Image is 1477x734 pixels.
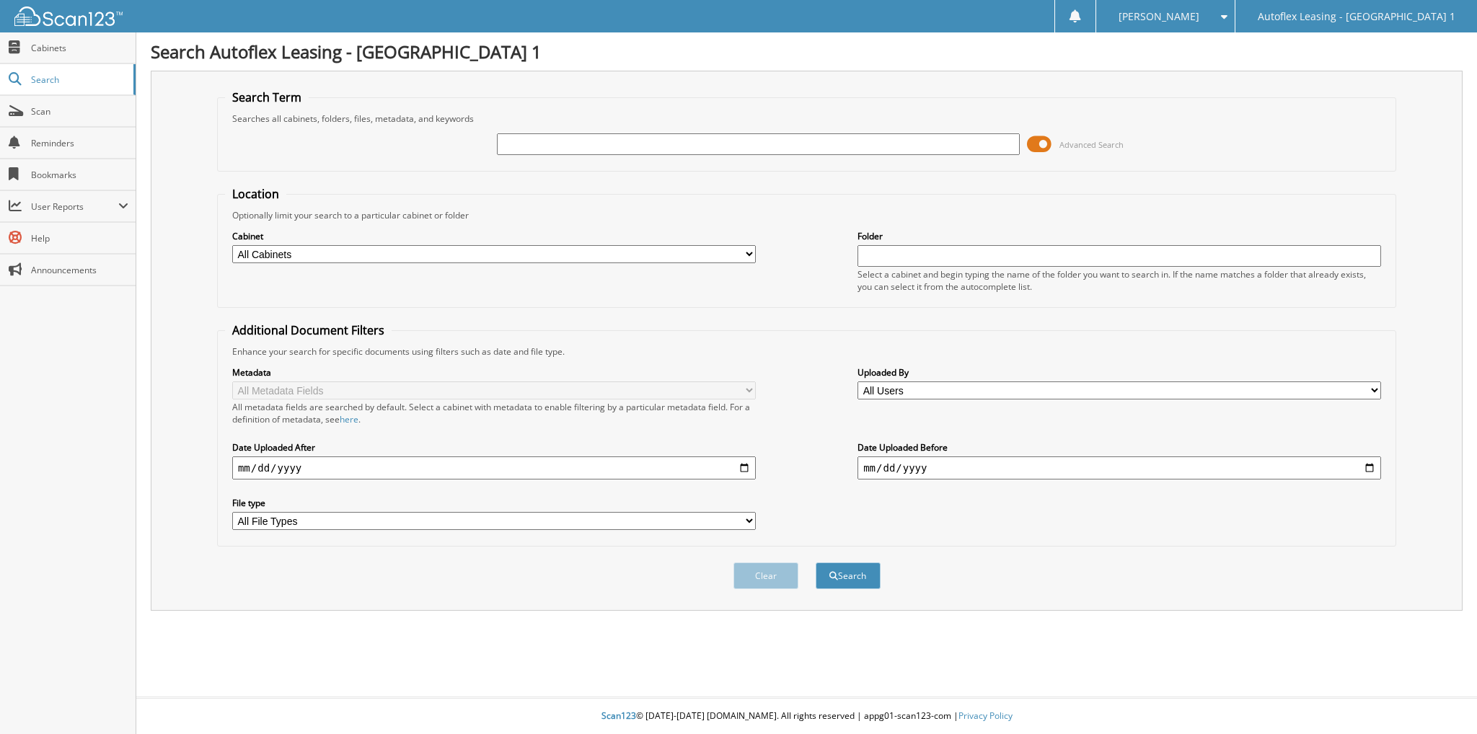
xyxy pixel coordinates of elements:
[232,366,756,379] label: Metadata
[857,230,1381,242] label: Folder
[1119,12,1199,21] span: [PERSON_NAME]
[232,230,756,242] label: Cabinet
[31,232,128,244] span: Help
[136,699,1477,734] div: © [DATE]-[DATE] [DOMAIN_NAME]. All rights reserved | appg01-scan123-com |
[151,40,1463,63] h1: Search Autoflex Leasing - [GEOGRAPHIC_DATA] 1
[1258,12,1455,21] span: Autoflex Leasing - [GEOGRAPHIC_DATA] 1
[340,413,358,425] a: here
[857,441,1381,454] label: Date Uploaded Before
[1059,139,1124,150] span: Advanced Search
[225,112,1388,125] div: Searches all cabinets, folders, files, metadata, and keywords
[857,456,1381,479] input: end
[31,105,128,118] span: Scan
[225,209,1388,221] div: Optionally limit your search to a particular cabinet or folder
[225,345,1388,358] div: Enhance your search for specific documents using filters such as date and file type.
[31,137,128,149] span: Reminders
[958,709,1013,722] a: Privacy Policy
[232,456,756,479] input: start
[14,6,123,26] img: scan123-logo-white.svg
[225,186,286,202] legend: Location
[31,74,126,86] span: Search
[225,322,392,338] legend: Additional Document Filters
[232,401,756,425] div: All metadata fields are searched by default. Select a cabinet with metadata to enable filtering b...
[857,366,1381,379] label: Uploaded By
[31,169,128,181] span: Bookmarks
[31,264,128,276] span: Announcements
[601,709,636,722] span: Scan123
[232,441,756,454] label: Date Uploaded After
[857,268,1381,293] div: Select a cabinet and begin typing the name of the folder you want to search in. If the name match...
[225,89,309,105] legend: Search Term
[31,200,118,213] span: User Reports
[232,497,756,509] label: File type
[31,42,128,54] span: Cabinets
[816,562,881,589] button: Search
[733,562,798,589] button: Clear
